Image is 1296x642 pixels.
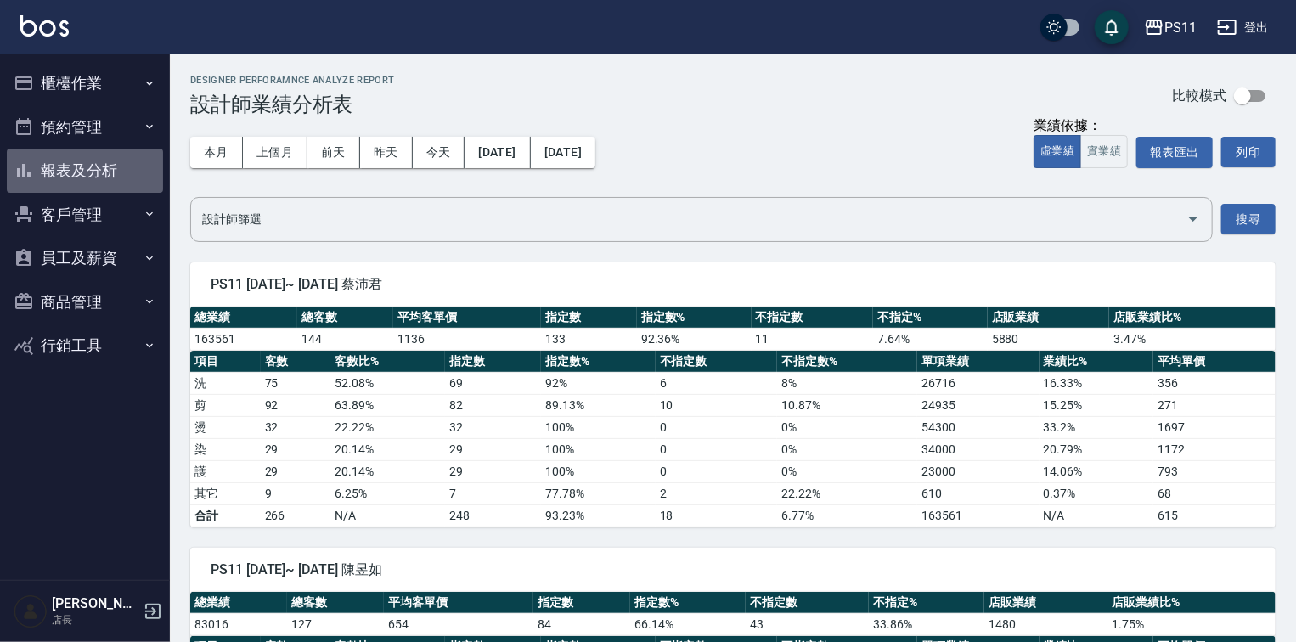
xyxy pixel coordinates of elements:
[1034,135,1081,168] button: 虛業績
[917,504,1039,527] td: 163561
[261,504,331,527] td: 266
[445,372,541,394] td: 69
[656,460,777,482] td: 0
[917,372,1039,394] td: 26716
[1164,17,1197,38] div: PS11
[746,613,869,635] td: 43
[297,328,393,350] td: 144
[190,504,261,527] td: 合計
[1210,12,1276,43] button: 登出
[917,460,1039,482] td: 23000
[287,592,384,614] th: 總客數
[656,504,777,527] td: 18
[190,307,297,329] th: 總業績
[541,328,637,350] td: 133
[211,561,1255,578] span: PS11 [DATE]~ [DATE] 陳昱如
[445,482,541,504] td: 7
[445,394,541,416] td: 82
[541,504,656,527] td: 93.23%
[330,372,445,394] td: 52.08 %
[1153,504,1276,527] td: 615
[190,416,261,438] td: 燙
[330,438,445,460] td: 20.14 %
[777,504,917,527] td: 6.77%
[211,276,1255,293] span: PS11 [DATE]~ [DATE] 蔡沛君
[190,307,1276,351] table: a dense table
[777,438,917,460] td: 0 %
[1180,206,1207,233] button: Open
[393,307,541,329] th: 平均客單價
[330,504,445,527] td: N/A
[14,594,48,628] img: Person
[261,394,331,416] td: 92
[873,307,988,329] th: 不指定%
[917,416,1039,438] td: 54300
[7,280,163,324] button: 商品管理
[1040,351,1154,373] th: 業績比%
[261,416,331,438] td: 32
[541,394,656,416] td: 89.13 %
[777,416,917,438] td: 0 %
[243,137,307,168] button: 上個月
[7,149,163,193] button: 報表及分析
[1221,137,1276,167] button: 列印
[1153,394,1276,416] td: 271
[1040,438,1154,460] td: 20.79 %
[541,482,656,504] td: 77.78 %
[190,592,287,614] th: 總業績
[869,592,984,614] th: 不指定%
[445,460,541,482] td: 29
[777,351,917,373] th: 不指定數%
[261,438,331,460] td: 29
[190,438,261,460] td: 染
[1172,87,1226,104] p: 比較模式
[541,438,656,460] td: 100 %
[190,372,261,394] td: 洗
[190,592,1276,636] table: a dense table
[360,137,413,168] button: 昨天
[7,324,163,368] button: 行銷工具
[393,328,541,350] td: 1136
[330,351,445,373] th: 客數比%
[190,75,395,86] h2: Designer Perforamnce Analyze Report
[1153,460,1276,482] td: 793
[261,372,331,394] td: 75
[1136,137,1213,168] button: 報表匯出
[1040,372,1154,394] td: 16.33 %
[261,351,331,373] th: 客數
[287,613,384,635] td: 127
[190,328,297,350] td: 163561
[656,482,777,504] td: 2
[52,595,138,612] h5: [PERSON_NAME]
[917,351,1039,373] th: 單項業績
[330,460,445,482] td: 20.14 %
[1095,10,1129,44] button: save
[1040,460,1154,482] td: 14.06 %
[1109,328,1276,350] td: 3.47 %
[190,460,261,482] td: 護
[873,328,988,350] td: 7.64 %
[190,351,1276,527] table: a dense table
[1221,204,1276,235] button: 搜尋
[1040,416,1154,438] td: 33.2 %
[917,394,1039,416] td: 24935
[777,482,917,504] td: 22.22 %
[7,105,163,149] button: 預約管理
[190,394,261,416] td: 剪
[533,613,630,635] td: 84
[541,351,656,373] th: 指定數%
[656,416,777,438] td: 0
[413,137,465,168] button: 今天
[190,613,287,635] td: 83016
[869,613,984,635] td: 33.86 %
[1153,372,1276,394] td: 356
[20,15,69,37] img: Logo
[1153,482,1276,504] td: 68
[777,460,917,482] td: 0 %
[984,592,1107,614] th: 店販業績
[1040,394,1154,416] td: 15.25 %
[1153,351,1276,373] th: 平均單價
[637,307,752,329] th: 指定數%
[1137,10,1203,45] button: PS11
[52,612,138,628] p: 店長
